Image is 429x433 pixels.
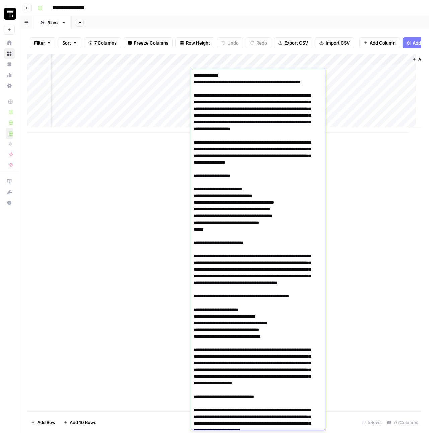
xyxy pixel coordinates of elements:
[94,39,117,46] span: 7 Columns
[27,417,60,428] button: Add Row
[4,37,15,48] a: Home
[4,80,15,91] a: Settings
[4,8,16,20] img: Thoughtspot Logo
[4,176,15,187] a: AirOps Academy
[134,39,168,46] span: Freeze Columns
[34,16,72,29] a: Blank
[359,417,384,428] div: 5 Rows
[4,187,14,197] div: What's new?
[124,37,173,48] button: Freeze Columns
[4,187,15,197] button: What's new?
[47,19,59,26] div: Blank
[384,417,421,428] div: 7/7 Columns
[274,37,312,48] button: Export CSV
[4,59,15,70] a: Your Data
[37,419,56,426] span: Add Row
[315,37,354,48] button: Import CSV
[62,39,71,46] span: Sort
[186,39,210,46] span: Row Height
[34,39,45,46] span: Filter
[4,5,15,22] button: Workspace: Thoughtspot
[84,37,121,48] button: 7 Columns
[30,37,55,48] button: Filter
[326,39,350,46] span: Import CSV
[60,417,100,428] button: Add 10 Rows
[4,197,15,208] button: Help + Support
[256,39,267,46] span: Redo
[58,37,81,48] button: Sort
[284,39,308,46] span: Export CSV
[4,70,15,80] a: Usage
[70,419,96,426] span: Add 10 Rows
[227,39,239,46] span: Undo
[370,39,396,46] span: Add Column
[359,37,400,48] button: Add Column
[246,37,271,48] button: Redo
[217,37,243,48] button: Undo
[4,48,15,59] a: Browse
[175,37,214,48] button: Row Height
